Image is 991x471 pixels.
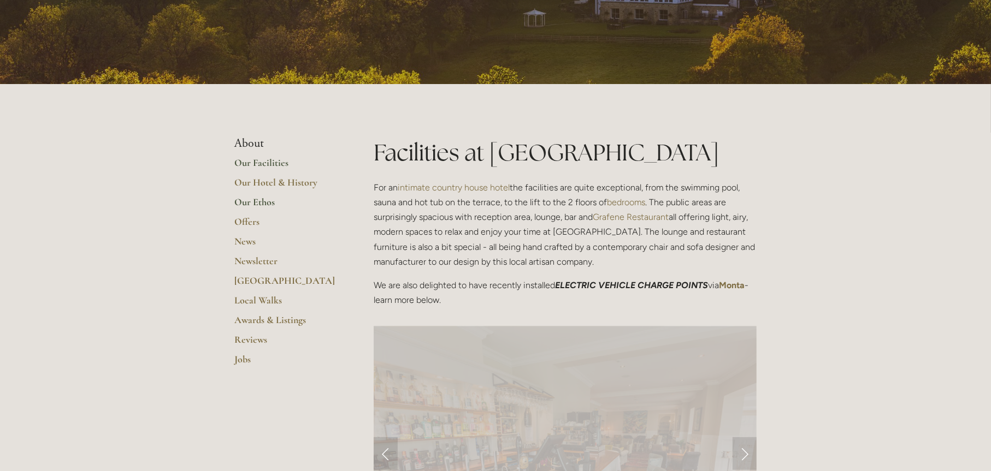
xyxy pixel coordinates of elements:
[234,314,339,333] a: Awards & Listings
[593,212,669,222] a: Grafene Restaurant
[234,196,339,216] a: Our Ethos
[374,136,757,169] h1: Facilities at [GEOGRAPHIC_DATA]
[374,180,757,269] p: For an the facilities are quite exceptional, from the swimming pool, sauna and hot tub on the ter...
[234,353,339,373] a: Jobs
[234,294,339,314] a: Local Walks
[398,182,510,193] a: intimate country house hotel
[234,157,339,176] a: Our Facilities
[234,255,339,275] a: Newsletter
[234,333,339,353] a: Reviews
[555,280,708,290] em: ELECTRIC VEHICLE CHARGE POINTS
[234,216,339,235] a: Offers
[234,235,339,255] a: News
[719,280,745,290] a: Monta
[374,278,757,307] p: We are also delighted to have recently installed via - learn more below.
[234,176,339,196] a: Our Hotel & History
[234,136,339,151] li: About
[607,197,645,207] a: bedrooms
[733,437,757,470] a: Next Slide
[234,275,339,294] a: [GEOGRAPHIC_DATA]
[374,437,398,470] a: Previous Slide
